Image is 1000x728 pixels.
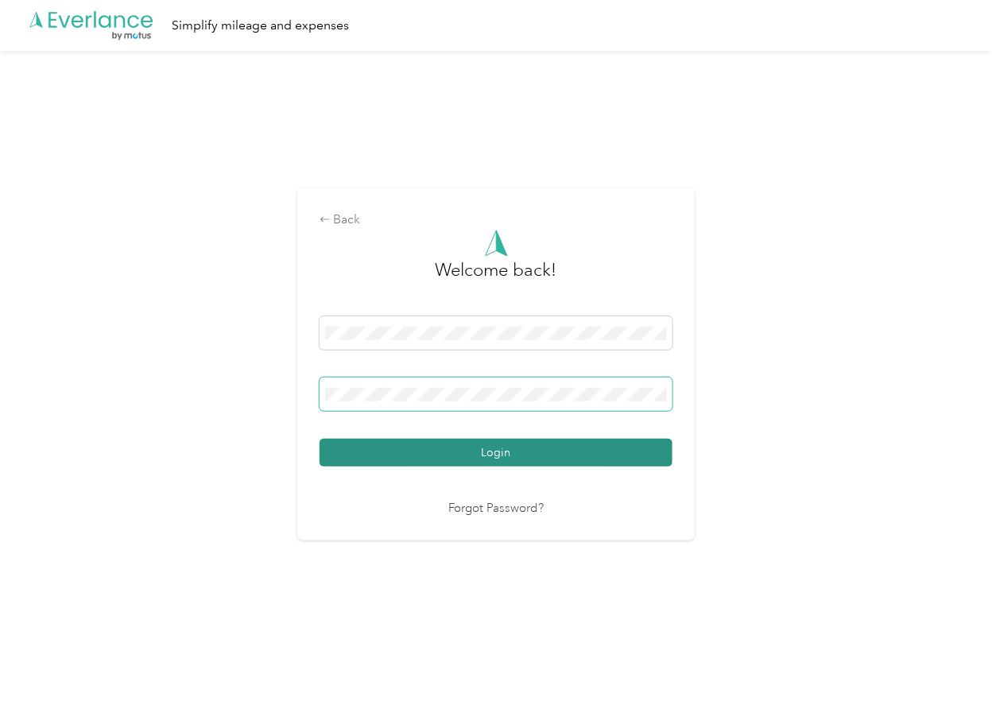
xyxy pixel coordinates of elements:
[911,639,1000,728] iframe: Everlance-gr Chat Button Frame
[448,500,544,518] a: Forgot Password?
[320,211,672,230] div: Back
[172,16,349,36] div: Simplify mileage and expenses
[320,439,672,467] button: Login
[436,257,557,300] h3: greeting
